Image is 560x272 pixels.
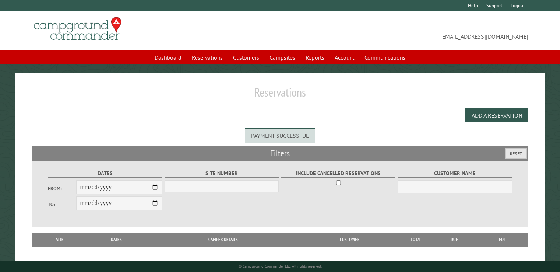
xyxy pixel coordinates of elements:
th: Dates [84,233,148,246]
label: From: [48,185,77,192]
a: Customers [229,50,264,64]
a: Campsites [265,50,300,64]
label: Site Number [165,169,279,178]
div: Payment successful [245,128,315,143]
a: Dashboard [150,50,186,64]
a: Communications [360,50,410,64]
img: Campground Commander [32,14,124,43]
button: Reset [505,148,527,159]
th: Edit [478,233,528,246]
th: Due [431,233,478,246]
th: Customer [298,233,401,246]
h1: Reservations [32,85,528,105]
label: Customer Name [398,169,513,178]
small: © Campground Commander LLC. All rights reserved. [239,264,322,269]
th: Total [401,233,431,246]
a: Reservations [187,50,227,64]
a: Reports [301,50,329,64]
th: Camper Details [148,233,298,246]
th: Site [35,233,84,246]
label: Dates [48,169,162,178]
h2: Filters [32,146,528,160]
label: Include Cancelled Reservations [281,169,396,178]
label: To: [48,201,77,208]
span: [EMAIL_ADDRESS][DOMAIN_NAME] [280,20,528,41]
a: Account [330,50,359,64]
button: Add a Reservation [465,108,528,122]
